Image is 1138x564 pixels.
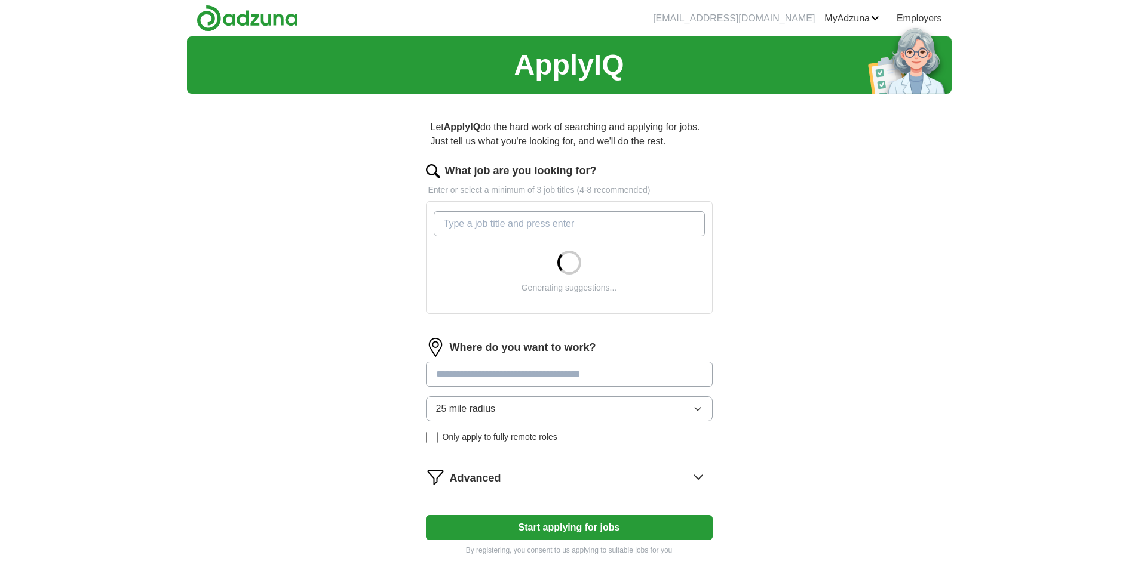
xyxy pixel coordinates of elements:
[443,431,557,443] span: Only apply to fully remote roles
[426,115,713,153] p: Let do the hard work of searching and applying for jobs. Just tell us what you're looking for, an...
[450,340,596,356] label: Where do you want to work?
[426,467,445,486] img: filter
[444,122,480,132] strong: ApplyIQ
[434,211,705,236] input: Type a job title and press enter
[426,432,438,443] input: Only apply to fully remote roles
[824,11,879,26] a: MyAdzuna
[197,5,298,32] img: Adzuna logo
[450,470,501,486] span: Advanced
[426,164,440,178] img: search.png
[426,184,713,196] p: Enter or select a minimum of 3 job titles (4-8 recommended)
[426,545,713,556] p: By registering, you consent to us applying to suitable jobs for you
[522,282,617,294] div: Generating suggestions...
[897,11,942,26] a: Employers
[426,338,445,357] img: location.png
[426,396,713,421] button: 25 mile radius
[653,11,815,26] li: [EMAIL_ADDRESS][DOMAIN_NAME]
[514,44,624,87] h1: ApplyIQ
[445,163,597,179] label: What job are you looking for?
[426,515,713,540] button: Start applying for jobs
[436,402,496,416] span: 25 mile radius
